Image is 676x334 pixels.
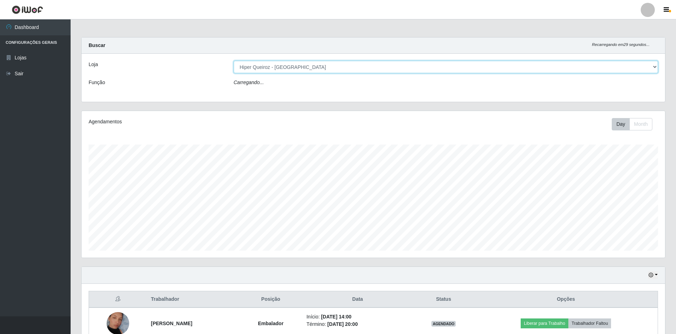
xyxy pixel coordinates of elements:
strong: [PERSON_NAME] [151,321,192,326]
label: Loja [89,61,98,68]
img: CoreUI Logo [12,5,43,14]
label: Função [89,79,105,86]
strong: Embalador [258,321,283,326]
i: Carregando... [234,80,264,85]
button: Month [629,118,652,130]
th: Opções [474,291,658,308]
li: Início: [306,313,409,321]
time: [DATE] 14:00 [321,314,351,320]
div: Toolbar with button groups [612,118,658,130]
i: Recarregando em 29 segundos... [592,42,650,47]
strong: Buscar [89,42,105,48]
button: Liberar para Trabalho [521,318,568,328]
th: Status [413,291,474,308]
th: Posição [239,291,303,308]
button: Trabalhador Faltou [568,318,611,328]
div: First group [612,118,652,130]
button: Day [612,118,630,130]
th: Data [302,291,413,308]
li: Término: [306,321,409,328]
th: Trabalhador [146,291,239,308]
time: [DATE] 20:00 [327,321,358,327]
div: Agendamentos [89,118,320,125]
span: AGENDADO [431,321,456,327]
